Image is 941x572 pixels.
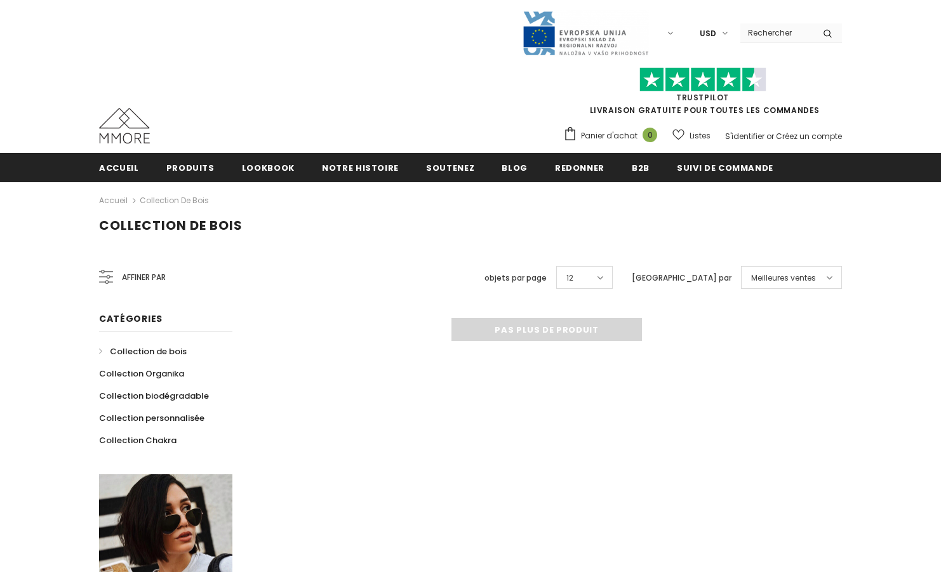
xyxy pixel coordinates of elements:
[122,270,166,284] span: Affiner par
[322,153,399,182] a: Notre histoire
[484,272,547,284] label: objets par page
[99,362,184,385] a: Collection Organika
[99,108,150,143] img: Cas MMORE
[632,272,731,284] label: [GEOGRAPHIC_DATA] par
[751,272,816,284] span: Meilleures ventes
[99,153,139,182] a: Accueil
[563,126,664,145] a: Panier d'achat 0
[166,153,215,182] a: Produits
[522,10,649,57] img: Javni Razpis
[690,130,711,142] span: Listes
[677,162,773,174] span: Suivi de commande
[99,312,163,325] span: Catégories
[426,162,474,174] span: soutenez
[632,162,650,174] span: B2B
[110,345,187,357] span: Collection de bois
[166,162,215,174] span: Produits
[322,162,399,174] span: Notre histoire
[632,153,650,182] a: B2B
[643,128,657,142] span: 0
[639,67,766,92] img: Faites confiance aux étoiles pilotes
[581,130,637,142] span: Panier d'achat
[99,368,184,380] span: Collection Organika
[426,153,474,182] a: soutenez
[555,153,604,182] a: Redonner
[99,162,139,174] span: Accueil
[677,153,773,182] a: Suivi de commande
[672,124,711,147] a: Listes
[563,73,842,116] span: LIVRAISON GRATUITE POUR TOUTES LES COMMANDES
[242,162,295,174] span: Lookbook
[99,434,177,446] span: Collection Chakra
[99,412,204,424] span: Collection personnalisée
[725,131,764,142] a: S'identifier
[99,385,209,407] a: Collection biodégradable
[99,407,204,429] a: Collection personnalisée
[99,429,177,451] a: Collection Chakra
[99,193,128,208] a: Accueil
[502,153,528,182] a: Blog
[566,272,573,284] span: 12
[700,27,716,40] span: USD
[740,23,813,42] input: Search Site
[522,27,649,38] a: Javni Razpis
[555,162,604,174] span: Redonner
[676,92,729,103] a: TrustPilot
[776,131,842,142] a: Créez un compte
[502,162,528,174] span: Blog
[242,153,295,182] a: Lookbook
[766,131,774,142] span: or
[99,340,187,362] a: Collection de bois
[99,390,209,402] span: Collection biodégradable
[140,195,209,206] a: Collection de bois
[99,216,243,234] span: Collection de bois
